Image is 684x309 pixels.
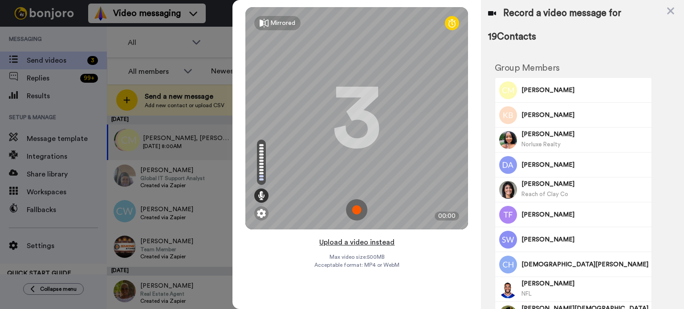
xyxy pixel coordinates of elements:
span: Reach of Clay Co [521,191,568,197]
span: [PERSON_NAME] [521,130,648,139]
img: Image of Toyia Frowner [499,206,517,224]
h2: Group Members [495,63,652,73]
span: [PERSON_NAME] [521,161,648,169]
span: NFL [521,291,532,297]
span: [DEMOGRAPHIC_DATA][PERSON_NAME] [521,260,648,269]
img: ic_gear.svg [257,209,266,218]
img: Image of Shane Simon [499,281,517,298]
img: Image of Christian Hering [499,256,517,273]
div: 3 [332,85,381,152]
div: 00:00 [435,212,459,221]
span: Max video size: 500 MB [329,253,384,261]
img: ic_record_start.svg [346,199,367,221]
img: Image of Rolethia Scott [499,131,517,149]
span: [PERSON_NAME] [521,279,648,288]
span: [PERSON_NAME] [521,111,648,120]
span: Norluxe Realty [521,141,561,147]
img: Image of Sashana Williams [499,231,517,249]
span: [PERSON_NAME] [521,180,648,189]
span: Acceptable format: MP4 or WebM [314,261,399,269]
img: Image of Carrie Martinez [499,81,517,99]
img: Image of Kendall Bryant [499,106,517,124]
span: [PERSON_NAME] [521,86,648,95]
button: Upload a video instead [317,237,397,248]
img: Image of DaJaun Alphonse [499,156,517,174]
img: Image of Judith Alvarado [499,181,517,199]
span: [PERSON_NAME] [521,210,648,219]
span: [PERSON_NAME] [521,235,648,244]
